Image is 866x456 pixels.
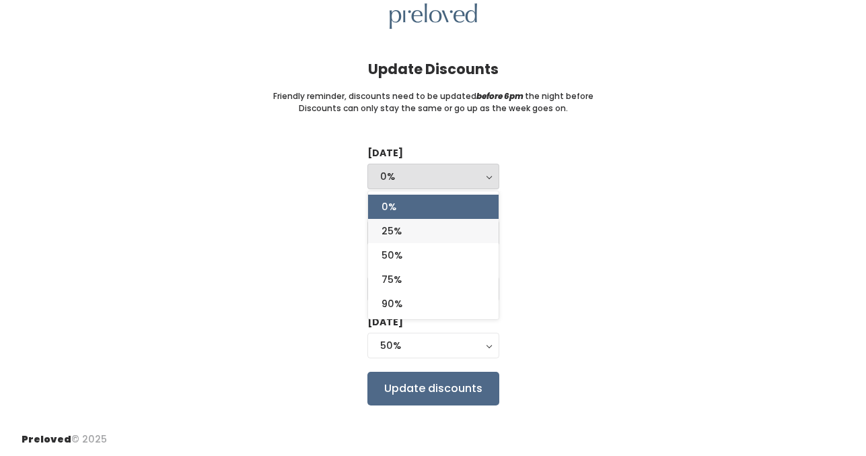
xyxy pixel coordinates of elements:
[476,90,524,102] i: before 6pm
[390,3,477,30] img: preloved logo
[367,333,499,358] button: 50%
[382,296,402,311] span: 90%
[299,102,568,115] small: Discounts can only stay the same or go up as the week goes on.
[368,61,499,77] h4: Update Discounts
[380,169,486,184] div: 0%
[382,224,402,238] span: 25%
[382,272,402,287] span: 75%
[273,90,593,102] small: Friendly reminder, discounts need to be updated the night before
[367,164,499,189] button: 0%
[380,338,486,353] div: 50%
[22,432,71,446] span: Preloved
[382,199,396,214] span: 0%
[367,315,403,329] label: [DATE]
[367,146,403,160] label: [DATE]
[382,248,402,263] span: 50%
[367,372,499,405] input: Update discounts
[22,422,107,447] div: © 2025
